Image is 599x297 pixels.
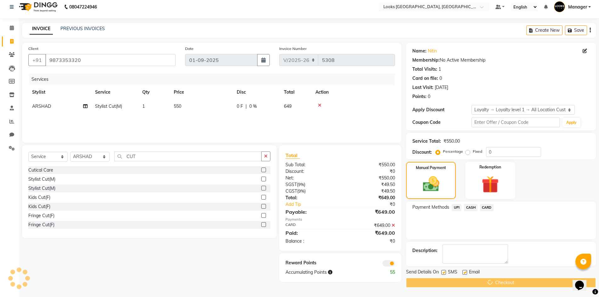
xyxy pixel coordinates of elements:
[170,85,233,99] th: Price
[340,222,400,229] div: ₹649.00
[406,269,439,277] span: Send Details On
[340,229,400,237] div: ₹649.00
[285,188,297,194] span: CGST
[473,149,482,154] label: Fixed
[476,174,504,195] img: _gift.svg
[452,204,461,211] span: UPI
[28,85,91,99] th: Stylist
[114,151,262,161] input: Search or Scan
[439,75,442,82] div: 0
[428,93,430,100] div: 0
[438,66,441,73] div: 1
[281,260,340,267] div: Reward Points
[281,229,340,237] div: Paid:
[340,188,400,195] div: ₹49.50
[28,194,50,201] div: Kids Cut(F)
[350,201,400,208] div: ₹0
[464,204,478,211] span: CASH
[28,212,54,219] div: Fringe Cut(F)
[340,181,400,188] div: ₹49.50
[91,85,138,99] th: Service
[312,85,395,99] th: Action
[281,222,340,229] div: CARD
[565,25,587,35] button: Save
[28,185,55,192] div: Stylist Cut(M)
[281,208,340,216] div: Payable:
[444,138,460,145] div: ₹550.00
[412,138,441,145] div: Service Total:
[32,103,51,109] span: ARSHAD
[428,48,437,54] a: Nitin
[412,119,472,126] div: Coupon Code
[412,204,449,211] span: Payment Methods
[412,57,590,63] div: No Active Membership
[237,103,243,110] span: 0 F
[142,103,145,109] span: 1
[29,74,400,85] div: Services
[285,182,297,187] span: SGST
[28,46,38,52] label: Client
[412,107,472,113] div: Apply Discount
[472,118,560,127] input: Enter Offer / Coupon Code
[412,57,440,63] div: Membership:
[285,217,395,222] div: Payments
[298,189,304,194] span: 9%
[249,103,257,110] span: 0 %
[281,195,340,201] div: Total:
[340,195,400,201] div: ₹649.00
[340,208,400,216] div: ₹649.00
[412,149,432,156] div: Discount:
[418,174,445,194] img: _cash.svg
[370,269,400,276] div: 55
[480,204,494,211] span: CARD
[448,269,457,277] span: SMS
[412,66,437,73] div: Total Visits:
[340,238,400,245] div: ₹0
[30,23,53,35] a: INVOICE
[573,272,593,291] iframe: chat widget
[281,238,340,245] div: Balance :
[60,26,105,31] a: PREVIOUS INVOICES
[479,164,501,170] label: Redemption
[174,103,181,109] span: 550
[95,103,122,109] span: Stylist Cut(M)
[568,4,587,10] span: Manager
[435,84,448,91] div: [DATE]
[280,85,312,99] th: Total
[340,162,400,168] div: ₹550.00
[281,201,350,208] a: Add Tip
[28,203,50,210] div: Kids Cut(F)
[281,188,340,195] div: ( )
[246,103,247,110] span: |
[281,162,340,168] div: Sub Total:
[298,182,304,187] span: 9%
[281,168,340,175] div: Discount:
[412,93,427,100] div: Points:
[526,25,562,35] button: Create New
[340,175,400,181] div: ₹550.00
[284,103,291,109] span: 649
[554,1,565,12] img: Manager
[138,85,170,99] th: Qty
[28,54,46,66] button: +91
[281,269,370,276] div: Accumulating Points
[412,75,438,82] div: Card on file:
[28,176,55,183] div: Stylist Cut(M)
[45,54,176,66] input: Search by Name/Mobile/Email/Code
[443,149,463,154] label: Percentage
[279,46,307,52] label: Invoice Number
[28,167,53,173] div: Cutical Care
[185,46,194,52] label: Date
[340,168,400,175] div: ₹0
[28,222,54,228] div: Fringe Cut(F)
[412,247,438,254] div: Description:
[281,181,340,188] div: ( )
[412,84,433,91] div: Last Visit:
[412,48,427,54] div: Name:
[233,85,280,99] th: Disc
[285,152,300,159] span: Total
[469,269,480,277] span: Email
[416,165,446,171] label: Manual Payment
[562,118,580,127] button: Apply
[281,175,340,181] div: Net:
